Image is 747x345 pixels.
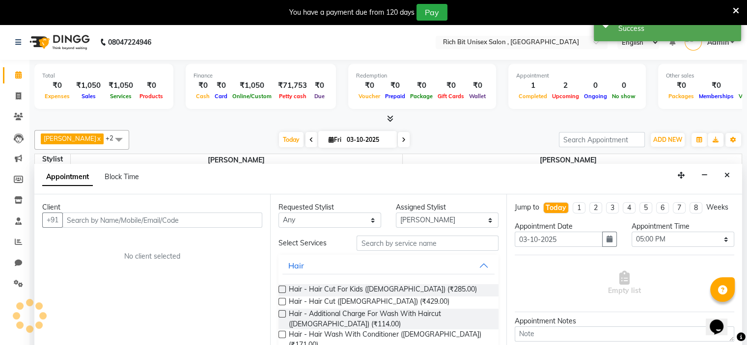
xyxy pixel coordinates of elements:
[271,238,349,248] div: Select Services
[71,154,402,166] span: [PERSON_NAME]
[383,93,408,100] span: Prepaid
[706,202,728,212] div: Weeks
[685,33,702,51] img: Admin
[194,93,212,100] span: Cash
[516,72,638,80] div: Appointment
[515,202,539,212] div: Jump to
[546,203,566,213] div: Today
[137,80,166,91] div: ₹0
[467,80,488,91] div: ₹0
[720,168,734,183] button: Close
[44,134,96,142] span: [PERSON_NAME]
[105,80,137,91] div: ₹1,050
[35,154,70,164] div: Stylist
[289,309,490,329] span: Hair - Additional Charge For Wash With Haircut ([DEMOGRAPHIC_DATA]) (₹114.00)
[108,93,134,100] span: Services
[137,93,166,100] span: Products
[696,80,736,91] div: ₹0
[105,172,139,181] span: Block Time
[42,168,93,186] span: Appointment
[289,7,415,18] div: You have a payment due from 120 days
[515,221,617,232] div: Appointment Date
[66,251,239,262] div: No client selected
[288,260,304,271] div: Hair
[42,212,63,228] button: +91
[278,202,381,212] div: Requested Stylist
[581,93,609,100] span: Ongoing
[573,202,585,213] li: 1
[618,24,734,34] div: Success
[212,93,230,100] span: Card
[277,93,309,100] span: Petty cash
[690,202,702,213] li: 8
[696,93,736,100] span: Memberships
[96,134,101,142] a: x
[326,136,344,143] span: Fri
[274,80,311,91] div: ₹71,753
[230,93,274,100] span: Online/Custom
[516,80,550,91] div: 1
[356,72,488,80] div: Redemption
[609,93,638,100] span: No show
[435,80,467,91] div: ₹0
[289,284,477,296] span: Hair - Hair Cut For Kids ([DEMOGRAPHIC_DATA]) (₹285.00)
[632,221,734,232] div: Appointment Time
[606,202,619,213] li: 3
[403,154,735,166] span: [PERSON_NAME]
[550,80,581,91] div: 2
[559,132,645,147] input: Search Appointment
[42,80,72,91] div: ₹0
[42,72,166,80] div: Total
[639,202,652,213] li: 5
[707,37,728,48] span: Admin
[356,93,383,100] span: Voucher
[72,80,105,91] div: ₹1,050
[194,72,328,80] div: Finance
[706,306,737,335] iframe: chat widget
[673,202,686,213] li: 7
[623,202,636,213] li: 4
[344,133,393,147] input: 2025-10-03
[279,132,304,147] span: Today
[609,80,638,91] div: 0
[656,202,669,213] li: 6
[357,236,498,251] input: Search by service name
[416,4,447,21] button: Pay
[516,93,550,100] span: Completed
[42,202,262,212] div: Client
[289,296,449,309] span: Hair - Hair Cut ([DEMOGRAPHIC_DATA]) (₹429.00)
[230,80,274,91] div: ₹1,050
[356,80,383,91] div: ₹0
[515,316,734,326] div: Appointment Notes
[608,271,641,296] span: Empty list
[282,257,494,274] button: Hair
[550,93,581,100] span: Upcoming
[383,80,408,91] div: ₹0
[194,80,212,91] div: ₹0
[212,80,230,91] div: ₹0
[106,134,121,142] span: +2
[312,93,327,100] span: Due
[666,93,696,100] span: Packages
[651,133,685,147] button: ADD NEW
[408,80,435,91] div: ₹0
[589,202,602,213] li: 2
[467,93,488,100] span: Wallet
[396,202,498,212] div: Assigned Stylist
[108,28,151,56] b: 08047224946
[62,212,262,228] input: Search by Name/Mobile/Email/Code
[653,136,682,143] span: ADD NEW
[311,80,328,91] div: ₹0
[515,232,603,247] input: yyyy-mm-dd
[666,80,696,91] div: ₹0
[42,93,72,100] span: Expenses
[408,93,435,100] span: Package
[79,93,98,100] span: Sales
[25,28,92,56] img: logo
[581,80,609,91] div: 0
[435,93,467,100] span: Gift Cards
